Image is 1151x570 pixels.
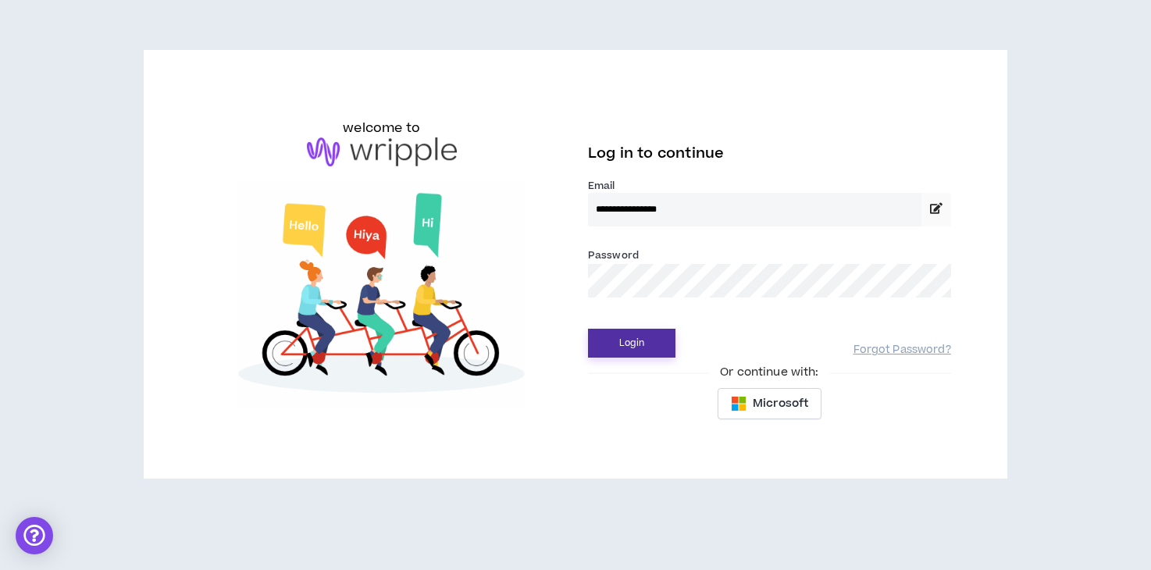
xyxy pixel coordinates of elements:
div: Open Intercom Messenger [16,517,53,554]
h6: welcome to [343,119,420,137]
img: logo-brand.png [307,137,457,167]
span: Log in to continue [588,144,724,163]
button: Login [588,329,675,358]
label: Password [588,248,639,262]
button: Microsoft [718,388,821,419]
span: Or continue with: [709,364,829,381]
img: Welcome to Wripple [200,182,563,410]
label: Email [588,179,951,193]
a: Forgot Password? [853,343,951,358]
span: Microsoft [753,395,808,412]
